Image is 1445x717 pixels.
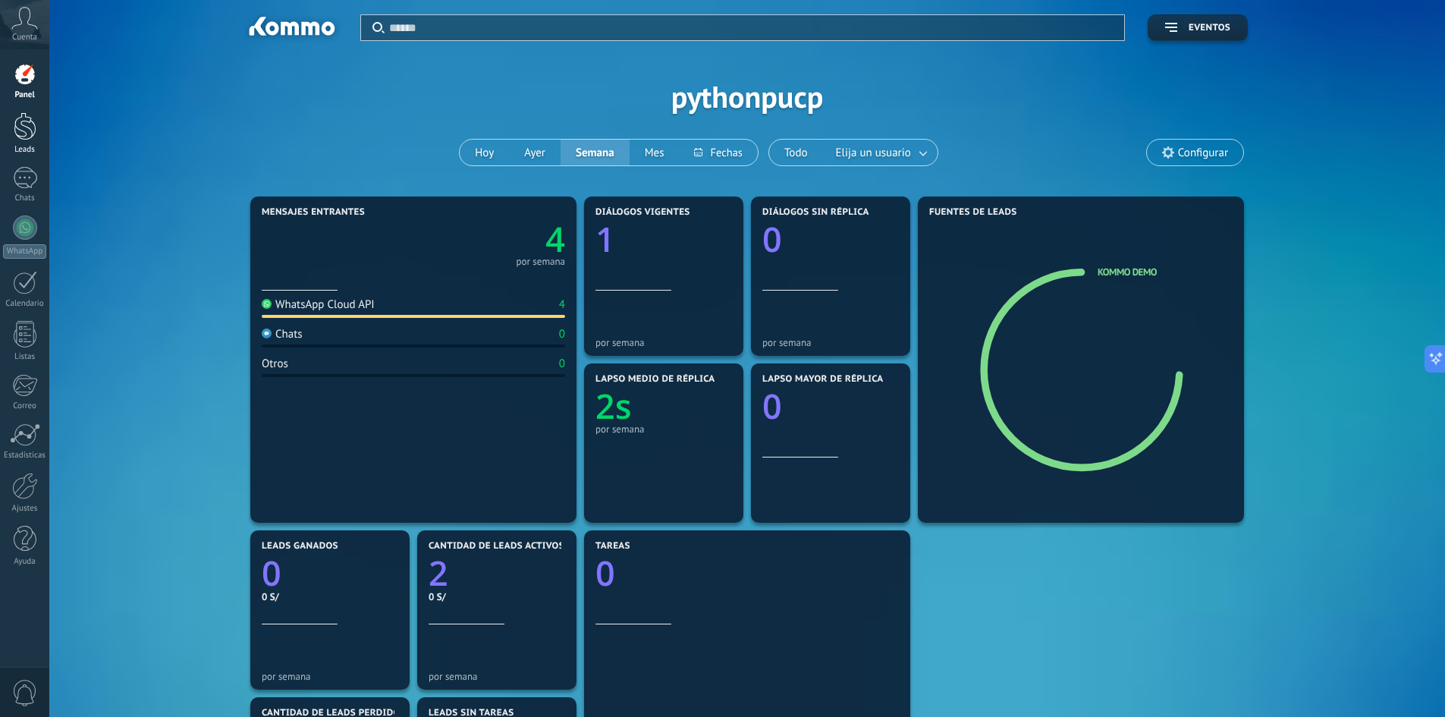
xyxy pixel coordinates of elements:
img: WhatsApp Cloud API [262,299,272,309]
div: por semana [516,258,565,266]
span: Elija un usuario [833,143,914,163]
div: Otros [262,357,288,371]
span: Diálogos vigentes [595,207,690,218]
div: Correo [3,401,47,411]
span: Lapso medio de réplica [595,374,715,385]
div: Panel [3,90,47,100]
button: Semana [561,140,630,165]
div: Listas [3,352,47,362]
button: Mes [630,140,680,165]
div: Estadísticas [3,451,47,461]
span: Fuentes de leads [929,207,1017,218]
text: 0 [262,550,281,596]
div: 0 [559,357,565,371]
span: Diálogos sin réplica [762,207,869,218]
text: 0 [762,216,782,263]
span: Eventos [1189,23,1230,33]
div: WhatsApp Cloud API [262,297,375,312]
text: 2s [595,383,632,429]
span: Tareas [595,541,630,552]
div: por semana [762,337,899,348]
div: Calendario [3,299,47,309]
div: por semana [262,671,398,682]
div: 0 S/ [429,590,565,603]
span: Cuenta [12,33,37,42]
button: Hoy [460,140,509,165]
a: 0 [595,550,899,596]
div: por semana [595,423,732,435]
div: 4 [559,297,565,312]
a: 0 [262,550,398,596]
div: WhatsApp [3,244,46,259]
text: 4 [545,216,565,263]
button: Eventos [1148,14,1248,41]
div: 0 [559,327,565,341]
button: Ayer [509,140,561,165]
div: Chats [262,327,303,341]
div: Leads [3,145,47,155]
div: por semana [595,337,732,348]
div: Chats [3,193,47,203]
span: Mensajes entrantes [262,207,365,218]
div: Ajustes [3,504,47,514]
span: Leads ganados [262,541,338,552]
div: Ayuda [3,557,47,567]
button: Elija un usuario [823,140,938,165]
span: Lapso mayor de réplica [762,374,883,385]
span: Cantidad de leads activos [429,541,564,552]
button: Fechas [679,140,757,165]
text: 0 [762,383,782,429]
a: Kommo Demo [1098,266,1157,278]
a: 4 [413,216,565,263]
div: 0 S/ [262,590,398,603]
button: Todo [769,140,823,165]
text: 0 [595,550,615,596]
a: 2 [429,550,565,596]
text: 1 [595,216,615,263]
img: Chats [262,329,272,338]
div: por semana [429,671,565,682]
text: 2 [429,550,448,596]
span: Configurar [1178,146,1228,159]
